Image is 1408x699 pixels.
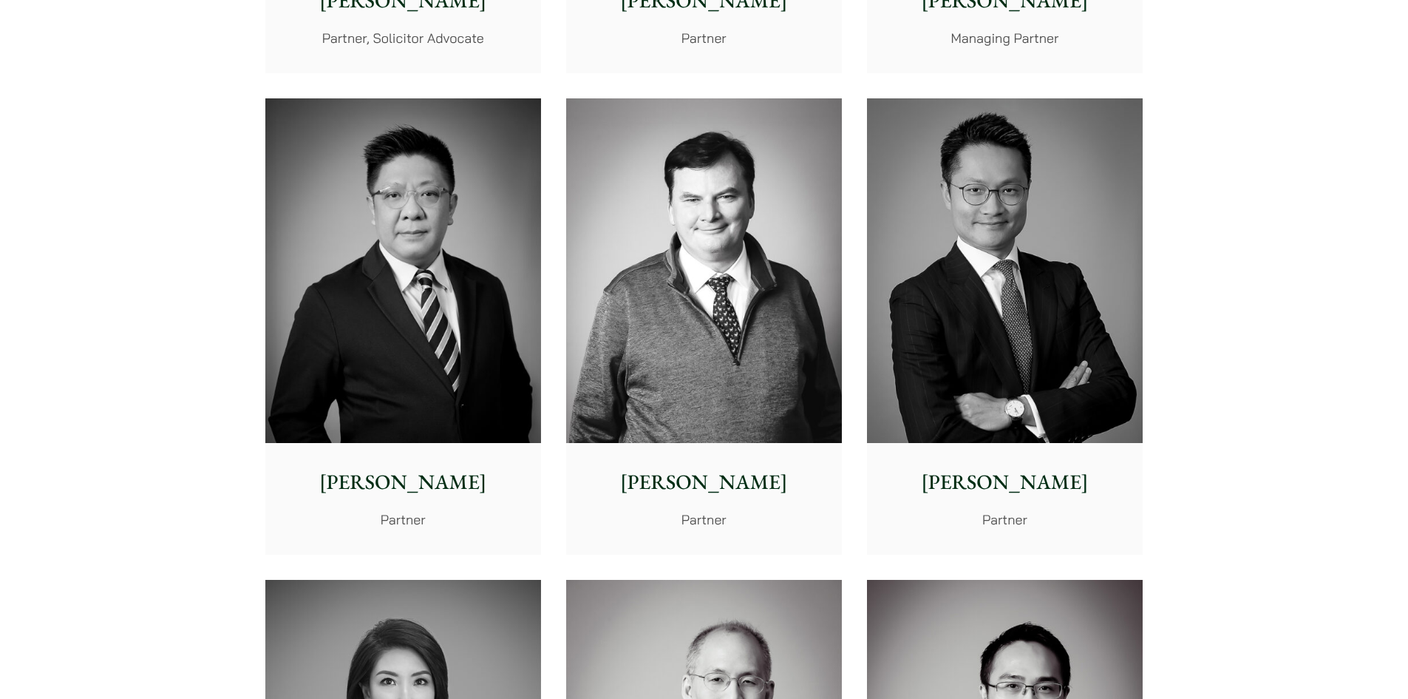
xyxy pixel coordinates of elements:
p: Partner [277,510,529,530]
p: Partner [879,510,1131,530]
p: Partner [578,28,830,48]
a: [PERSON_NAME] Partner [566,98,842,556]
a: [PERSON_NAME] Partner [265,98,541,556]
p: [PERSON_NAME] [578,467,830,498]
p: Managing Partner [879,28,1131,48]
p: [PERSON_NAME] [879,467,1131,498]
p: Partner [578,510,830,530]
a: [PERSON_NAME] Partner [867,98,1143,556]
p: [PERSON_NAME] [277,467,529,498]
p: Partner, Solicitor Advocate [277,28,529,48]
